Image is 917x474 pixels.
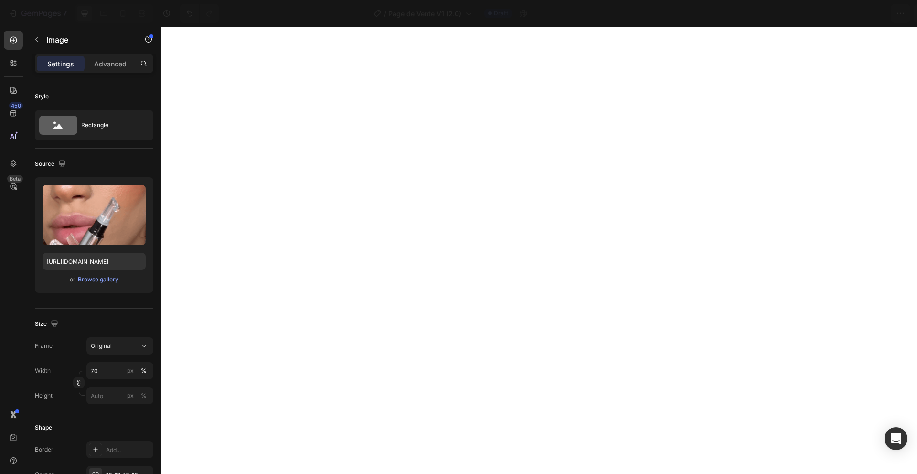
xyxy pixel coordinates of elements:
div: % [141,366,147,375]
div: Shape [35,423,52,432]
button: Original [86,337,153,355]
input: px% [86,362,153,379]
label: Frame [35,342,53,350]
label: Height [35,391,53,400]
p: Settings [47,59,74,69]
div: Browse gallery [78,275,118,284]
span: Draft [494,9,508,18]
div: Border [35,445,53,454]
div: Beta [7,175,23,183]
p: 7 [63,8,67,19]
div: Rectangle [81,114,139,136]
p: Image [46,34,128,45]
div: 450 [9,102,23,109]
button: px [138,390,149,401]
div: px [127,391,134,400]
span: or [70,274,75,285]
div: Add... [106,446,151,454]
div: Source [35,158,68,171]
button: Browse gallery [77,275,119,284]
button: 0 product assigned [721,4,814,23]
div: % [141,391,147,400]
label: Width [35,366,51,375]
div: px [127,366,134,375]
button: px [138,365,149,377]
iframe: Design area [161,27,917,442]
button: Publish [853,4,894,23]
span: Original [91,342,112,350]
span: 0 product assigned [729,9,793,19]
div: Undo/Redo [180,4,219,23]
span: Save [826,10,842,18]
button: Save [818,4,850,23]
button: % [125,390,136,401]
span: Page de Vente V1 (2.0) [388,9,461,19]
div: Publish [862,9,885,19]
input: px% [86,387,153,404]
img: preview-image [43,185,146,245]
input: https://example.com/image.jpg [43,253,146,270]
button: % [125,365,136,377]
div: Style [35,92,49,101]
button: 7 [4,4,71,23]
div: Size [35,318,60,331]
div: Open Intercom Messenger [885,427,907,450]
p: Advanced [94,59,127,69]
span: / [384,9,386,19]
